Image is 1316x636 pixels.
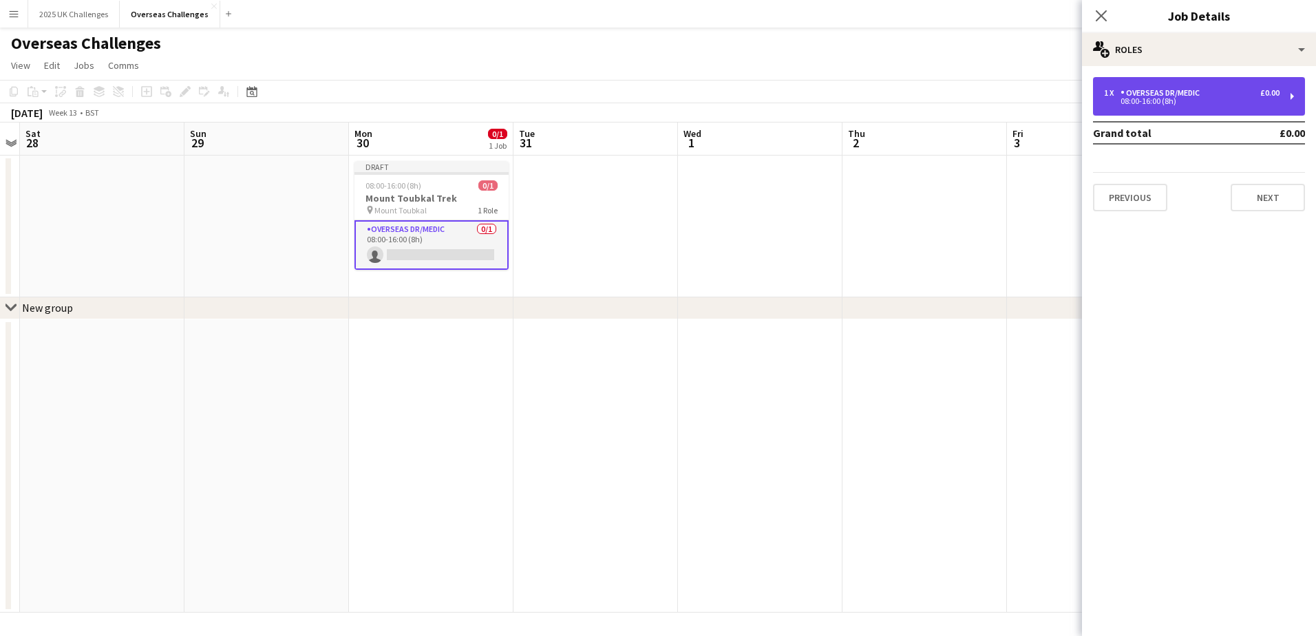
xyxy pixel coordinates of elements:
a: View [6,56,36,74]
span: 2 [846,135,865,151]
span: 30 [352,135,372,151]
a: Comms [103,56,145,74]
span: 31 [517,135,535,151]
span: Jobs [74,59,94,72]
div: Overseas Dr/Medic [1121,88,1205,98]
span: 1 [681,135,701,151]
span: 08:00-16:00 (8h) [365,180,421,191]
span: 28 [23,135,41,151]
a: Edit [39,56,65,74]
app-job-card: Draft08:00-16:00 (8h)0/1Mount Toubkal Trek Mount Toubkal1 RoleOverseas Dr/Medic0/108:00-16:00 (8h) [354,161,509,270]
button: Overseas Challenges [120,1,220,28]
h3: Job Details [1082,7,1316,25]
div: Roles [1082,33,1316,66]
span: Mon [354,127,372,140]
span: View [11,59,30,72]
h1: Overseas Challenges [11,33,161,54]
div: New group [22,301,73,315]
a: Jobs [68,56,100,74]
span: 0/1 [478,180,498,191]
span: Mount Toubkal [374,205,427,215]
span: Tue [519,127,535,140]
div: 1 Job [489,140,507,151]
div: BST [85,107,99,118]
span: Edit [44,59,60,72]
span: 29 [188,135,206,151]
td: Grand total [1093,122,1240,144]
span: Thu [848,127,865,140]
div: Draft [354,161,509,172]
app-card-role: Overseas Dr/Medic0/108:00-16:00 (8h) [354,220,509,270]
div: 08:00-16:00 (8h) [1104,98,1280,105]
span: Week 13 [45,107,80,118]
span: Wed [683,127,701,140]
button: 2025 UK Challenges [28,1,120,28]
span: 3 [1010,135,1023,151]
span: Comms [108,59,139,72]
button: Next [1231,184,1305,211]
span: 0/1 [488,129,507,139]
span: Sun [190,127,206,140]
td: £0.00 [1240,122,1305,144]
button: Previous [1093,184,1167,211]
span: Fri [1012,127,1023,140]
h3: Mount Toubkal Trek [354,192,509,204]
span: 1 Role [478,205,498,215]
span: Sat [25,127,41,140]
div: 1 x [1104,88,1121,98]
div: £0.00 [1260,88,1280,98]
div: [DATE] [11,106,43,120]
